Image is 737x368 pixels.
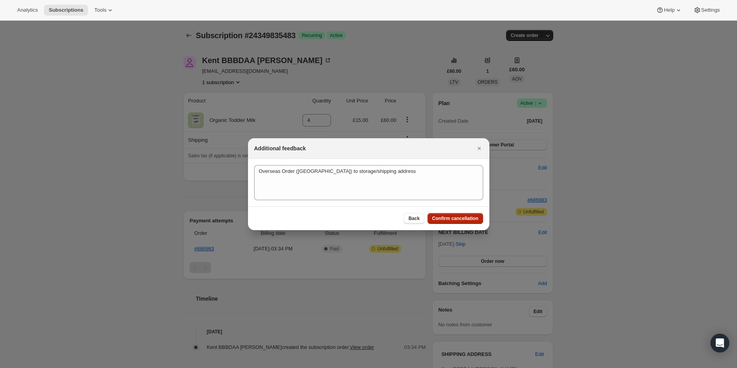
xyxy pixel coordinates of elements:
[404,213,424,224] button: Back
[689,5,725,16] button: Settings
[49,7,83,13] span: Subscriptions
[427,213,483,224] button: Confirm cancellation
[664,7,674,13] span: Help
[474,143,485,154] button: Close
[651,5,687,16] button: Help
[432,215,478,222] span: Confirm cancellation
[12,5,42,16] button: Analytics
[711,334,729,352] div: Open Intercom Messenger
[94,7,106,13] span: Tools
[701,7,720,13] span: Settings
[254,144,306,152] h2: Additional feedback
[254,165,483,200] textarea: Overseas Order ([GEOGRAPHIC_DATA]) to storage/shipping address
[408,215,420,222] span: Back
[17,7,38,13] span: Analytics
[44,5,88,16] button: Subscriptions
[90,5,119,16] button: Tools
